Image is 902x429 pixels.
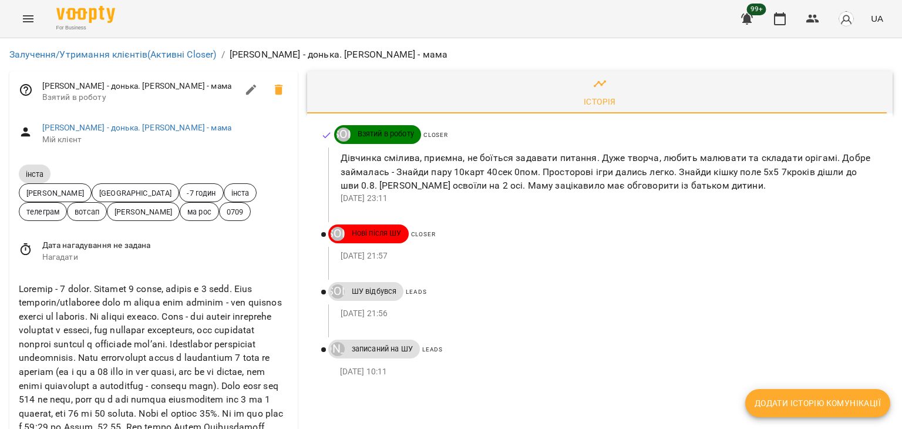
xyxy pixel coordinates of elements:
img: Voopty Logo [56,6,115,23]
span: Дата нагадування не задана [42,240,288,252]
span: записаний на ШУ [345,344,420,354]
span: Leads [422,346,443,353]
span: Нагадати [42,252,288,263]
a: [PERSON_NAME] - донька. [PERSON_NAME] - мама [42,123,231,132]
span: 99+ [747,4,766,15]
div: ДТ Ірина Микитей [336,128,351,142]
span: телеграм [19,206,66,217]
img: avatar_s.png [838,11,854,27]
svg: Відповідальний співробітник не заданий [19,83,33,97]
button: Menu [14,5,42,33]
span: UA [871,12,883,25]
a: ДТ [PERSON_NAME] [328,227,345,241]
span: вотсап [68,206,106,217]
span: -7 годин [180,187,223,199]
span: Leads [406,289,426,295]
button: Додати історію комунікації [745,389,890,417]
span: ШУ відбувся [345,286,404,297]
a: [PERSON_NAME] [328,342,345,356]
nav: breadcrumb [9,48,893,62]
p: [DATE] 21:57 [341,250,874,262]
button: UA [866,8,888,29]
span: інста [224,187,257,199]
span: Взятий в роботу [42,92,237,103]
p: Дівчинка смілива, приємна, не боїться задавати питання. Дуже творча, любить малювати та складати ... [341,151,874,193]
span: [PERSON_NAME] [19,187,91,199]
a: ДТ [PERSON_NAME] [328,284,345,299]
div: ДТ Ірина Микитей [331,284,345,299]
span: [PERSON_NAME] [107,206,179,217]
p: [PERSON_NAME] - донька. [PERSON_NAME] - мама [230,48,448,62]
p: [DATE] 21:56 [341,308,874,320]
a: ДТ [PERSON_NAME] [334,128,351,142]
span: Closer [411,231,436,237]
p: [DATE] 10:11 [340,366,874,378]
div: Луцук Маркіян [331,342,345,356]
div: Історія [584,95,616,109]
div: ДТ Ірина Микитей [331,227,345,241]
span: Взятий в роботу [351,129,421,139]
span: інста [19,169,51,179]
span: Додати історію комунікації [755,396,881,410]
span: Нові після ШУ [345,228,409,239]
span: Closer [423,132,448,138]
span: For Business [56,24,115,32]
span: 0709 [220,206,251,217]
span: ма рос [180,206,218,217]
a: Залучення/Утримання клієнтів(Активні Closer) [9,49,217,60]
span: [GEOGRAPHIC_DATA] [92,187,179,199]
span: Мій клієнт [42,134,288,146]
span: [PERSON_NAME] - донька. [PERSON_NAME] - мама [42,81,237,92]
p: [DATE] 23:11 [341,193,874,205]
li: / [221,48,225,62]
